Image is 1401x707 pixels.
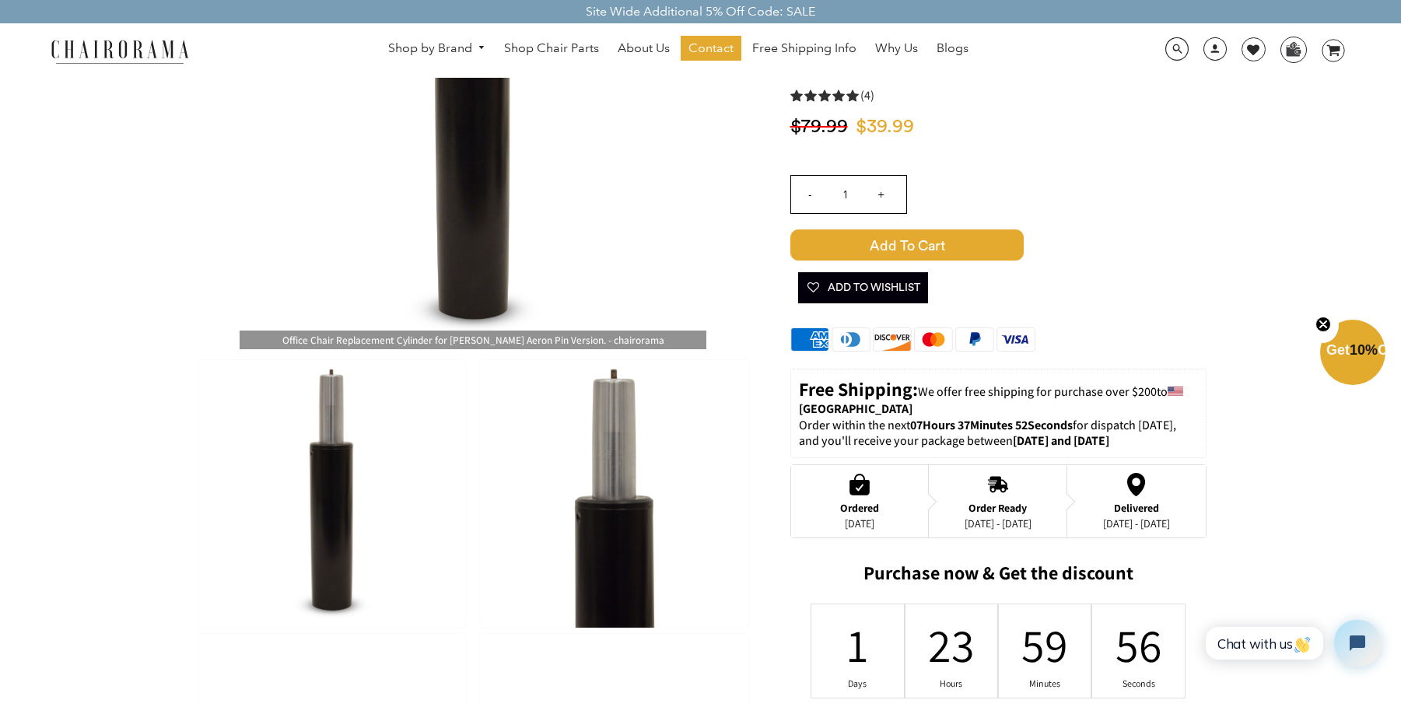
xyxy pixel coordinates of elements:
[1035,614,1055,675] div: 59
[790,117,848,136] span: $79.99
[1189,607,1394,680] iframe: Tidio Chat
[1320,321,1385,387] div: Get10%OffClose teaser
[790,562,1207,592] h2: Purchase now & Get the discount
[856,117,914,136] span: $39.99
[941,614,961,675] div: 23
[790,87,1207,103] a: 5.0 rating (4 votes)
[1103,517,1170,530] div: [DATE] - [DATE]
[848,614,868,675] div: 1
[1350,342,1378,358] span: 10%
[791,176,828,213] input: -
[840,517,879,530] div: [DATE]
[790,229,1024,261] span: Add to Cart
[798,272,928,303] button: Add To Wishlist
[875,40,918,57] span: Why Us
[504,40,599,57] span: Shop Chair Parts
[806,272,920,303] span: Add To Wishlist
[799,418,1198,450] p: Order within the next for dispatch [DATE], and you'll receive your package between
[744,36,864,61] a: Free Shipping Info
[799,377,1198,418] p: to
[240,107,706,123] a: Office Chair Replacement Cylinder for Herman Miller Aeron Pin Version. - chairoramaOffice Chair R...
[688,40,734,57] span: Contact
[481,360,748,628] img: Office Chair Replacement Cylinder for Herman Miller Aeron Pin Version. - chairorama
[840,502,879,514] div: Ordered
[860,88,874,104] span: (4)
[380,37,494,61] a: Shop by Brand
[790,229,1207,261] button: Add to Cart
[1129,677,1149,690] div: Seconds
[1326,342,1398,358] span: Get Off
[965,517,1031,530] div: [DATE] - [DATE]
[681,36,741,61] a: Contact
[799,376,918,401] strong: Free Shipping:
[1035,677,1055,690] div: Minutes
[496,36,607,61] a: Shop Chair Parts
[941,677,961,690] div: Hours
[937,40,968,57] span: Blogs
[965,502,1031,514] div: Order Ready
[264,36,1093,65] nav: DesktopNavigation
[198,360,465,628] img: Office Chair Replacement Cylinder for Herman Miller Aeron Pin Version. - chairorama
[1013,432,1109,449] strong: [DATE] and [DATE]
[799,401,912,417] strong: [GEOGRAPHIC_DATA]
[618,40,670,57] span: About Us
[42,37,198,65] img: chairorama
[929,36,976,61] a: Blogs
[1129,614,1149,675] div: 56
[848,677,868,690] div: Days
[1103,502,1170,514] div: Delivered
[1281,37,1305,61] img: WhatsApp_Image_2024-07-12_at_16.23.01.webp
[863,176,900,213] input: +
[918,383,1157,400] span: We offer free shipping for purchase over $200
[867,36,926,61] a: Why Us
[610,36,678,61] a: About Us
[910,417,1073,433] span: 07Hours 37Minutes 52Seconds
[1308,307,1339,343] button: Close teaser
[752,40,856,57] span: Free Shipping Info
